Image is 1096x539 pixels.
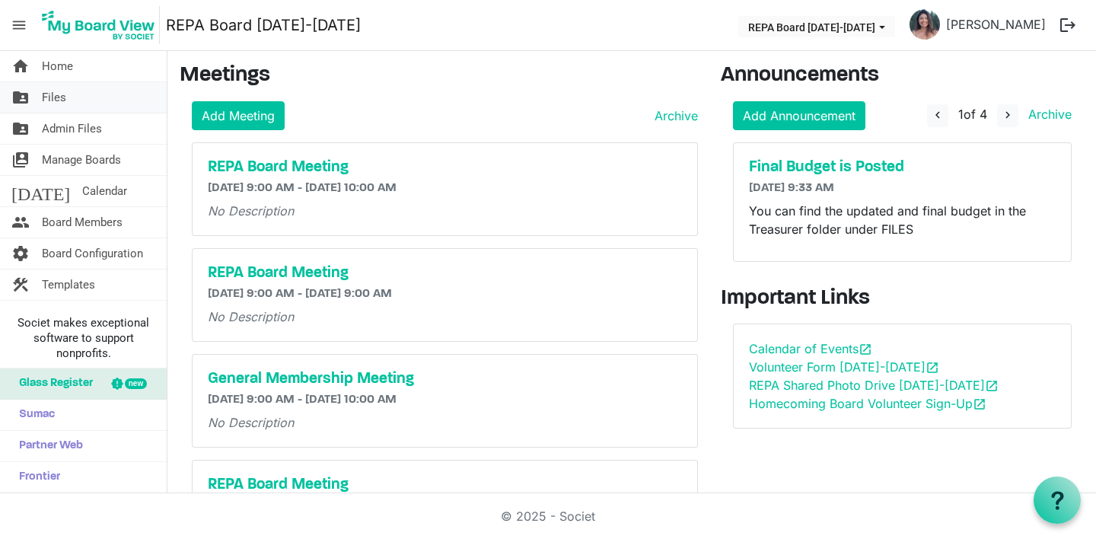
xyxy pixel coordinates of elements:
[721,286,1085,312] h3: Important Links
[166,10,361,40] a: REPA Board [DATE]-[DATE]
[7,315,160,361] span: Societ makes exceptional software to support nonprofits.
[749,202,1056,238] p: You can find the updated and final budget in the Treasurer folder under FILES
[42,238,143,269] span: Board Configuration
[733,101,865,130] a: Add Announcement
[11,462,60,493] span: Frontier
[749,341,872,356] a: Calendar of Eventsopen_in_new
[208,393,682,407] h6: [DATE] 9:00 AM - [DATE] 10:00 AM
[208,370,682,388] a: General Membership Meeting
[42,207,123,238] span: Board Members
[11,82,30,113] span: folder_shared
[11,368,93,399] span: Glass Register
[11,207,30,238] span: people
[648,107,698,125] a: Archive
[208,264,682,282] a: REPA Board Meeting
[37,6,160,44] img: My Board View Logo
[749,359,939,375] a: Volunteer Form [DATE]-[DATE]open_in_new
[208,158,682,177] a: REPA Board Meeting
[11,51,30,81] span: home
[1022,107,1072,122] a: Archive
[208,287,682,301] h6: [DATE] 9:00 AM - [DATE] 9:00 AM
[931,108,945,122] span: navigate_before
[11,431,83,461] span: Partner Web
[42,113,102,144] span: Admin Files
[192,101,285,130] a: Add Meeting
[721,63,1085,89] h3: Announcements
[958,107,964,122] span: 1
[208,181,682,196] h6: [DATE] 9:00 AM - [DATE] 10:00 AM
[501,509,595,524] a: © 2025 - Societ
[985,379,999,393] span: open_in_new
[749,378,999,393] a: REPA Shared Photo Drive [DATE]-[DATE]open_in_new
[749,182,834,194] span: [DATE] 9:33 AM
[208,476,682,494] a: REPA Board Meeting
[208,308,682,326] p: No Description
[42,269,95,300] span: Templates
[42,51,73,81] span: Home
[958,107,987,122] span: of 4
[749,158,1056,177] a: Final Budget is Posted
[42,82,66,113] span: Files
[5,11,33,40] span: menu
[927,104,948,127] button: navigate_before
[11,113,30,144] span: folder_shared
[180,63,698,89] h3: Meetings
[11,400,55,430] span: Sumac
[125,378,147,389] div: new
[859,343,872,356] span: open_in_new
[37,6,166,44] a: My Board View Logo
[940,9,1052,40] a: [PERSON_NAME]
[11,269,30,300] span: construction
[910,9,940,40] img: YcOm1LtmP80IA-PKU6h1PJ--Jn-4kuVIEGfr0aR6qQTzM5pdw1I7-_SZs6Ee-9uXvl2a8gAPaoRLVNHcOWYtXg_thumb.png
[749,396,986,411] a: Homecoming Board Volunteer Sign-Upopen_in_new
[208,413,682,432] p: No Description
[11,238,30,269] span: settings
[82,176,127,206] span: Calendar
[42,145,121,175] span: Manage Boards
[738,16,895,37] button: REPA Board 2025-2026 dropdownbutton
[208,202,682,220] p: No Description
[973,397,986,411] span: open_in_new
[926,361,939,375] span: open_in_new
[11,176,70,206] span: [DATE]
[1001,108,1015,122] span: navigate_next
[11,145,30,175] span: switch_account
[997,104,1018,127] button: navigate_next
[1052,9,1084,41] button: logout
